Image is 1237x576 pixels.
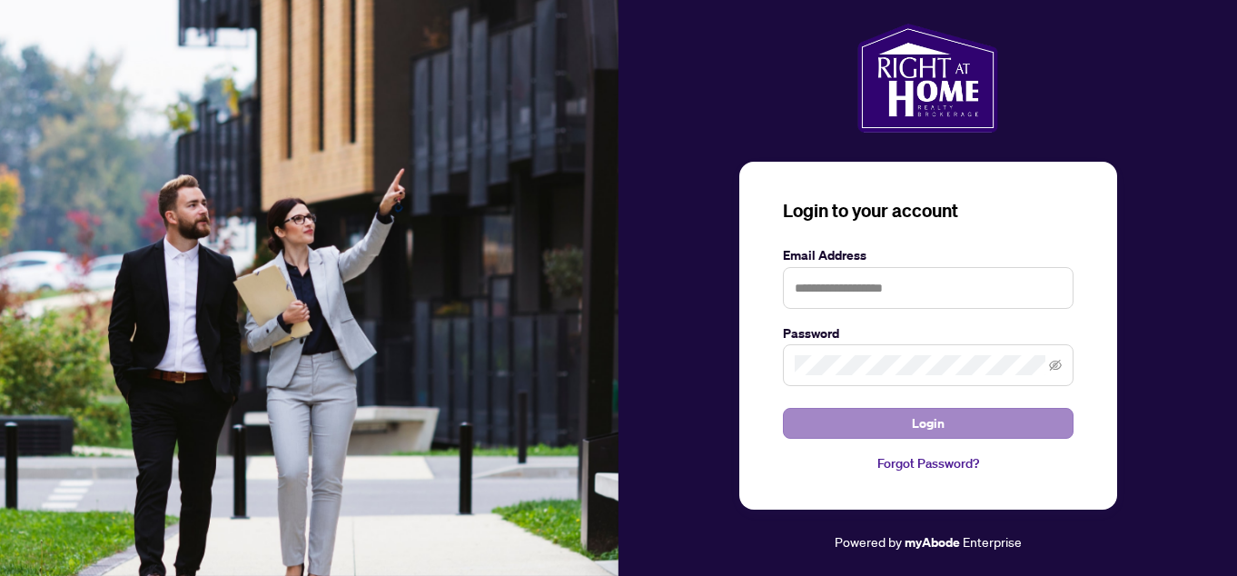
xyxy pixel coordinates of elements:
[783,245,1074,265] label: Email Address
[1049,359,1062,372] span: eye-invisible
[905,532,960,552] a: myAbode
[783,198,1074,223] h3: Login to your account
[783,408,1074,439] button: Login
[857,24,998,133] img: ma-logo
[783,323,1074,343] label: Password
[835,533,902,550] span: Powered by
[783,453,1074,473] a: Forgot Password?
[963,533,1022,550] span: Enterprise
[912,409,945,438] span: Login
